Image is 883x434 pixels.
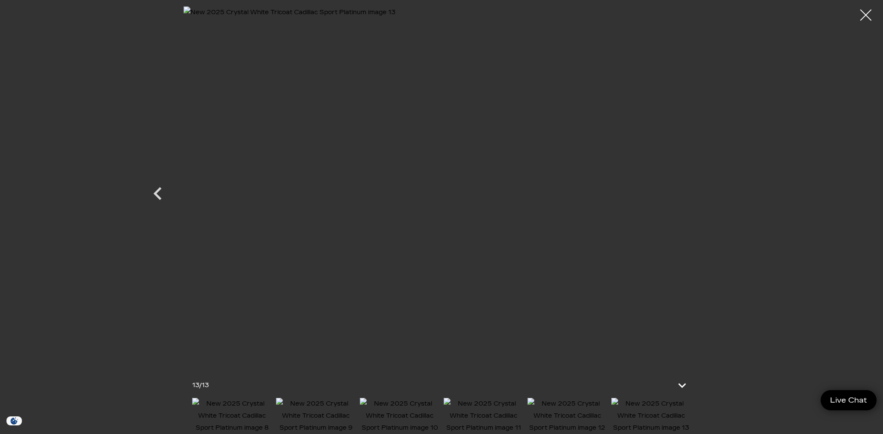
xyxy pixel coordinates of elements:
[826,395,871,405] span: Live Chat
[360,398,439,434] img: New 2025 Crystal White Tricoat Cadillac Sport Platinum image 10
[444,398,523,434] img: New 2025 Crystal White Tricoat Cadillac Sport Platinum image 11
[4,416,24,425] section: Click to Open Cookie Consent Modal
[184,6,699,365] img: New 2025 Crystal White Tricoat Cadillac Sport Platinum image 13
[4,416,24,425] img: Opt-Out Icon
[192,379,209,391] div: /
[821,390,877,410] a: Live Chat
[202,382,209,389] span: 13
[527,398,607,434] img: New 2025 Crystal White Tricoat Cadillac Sport Platinum image 12
[276,398,356,434] img: New 2025 Crystal White Tricoat Cadillac Sport Platinum image 9
[145,176,171,215] div: Previous
[192,398,272,434] img: New 2025 Crystal White Tricoat Cadillac Sport Platinum image 8
[192,382,199,389] span: 13
[611,398,691,434] img: New 2025 Crystal White Tricoat Cadillac Sport Platinum image 13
